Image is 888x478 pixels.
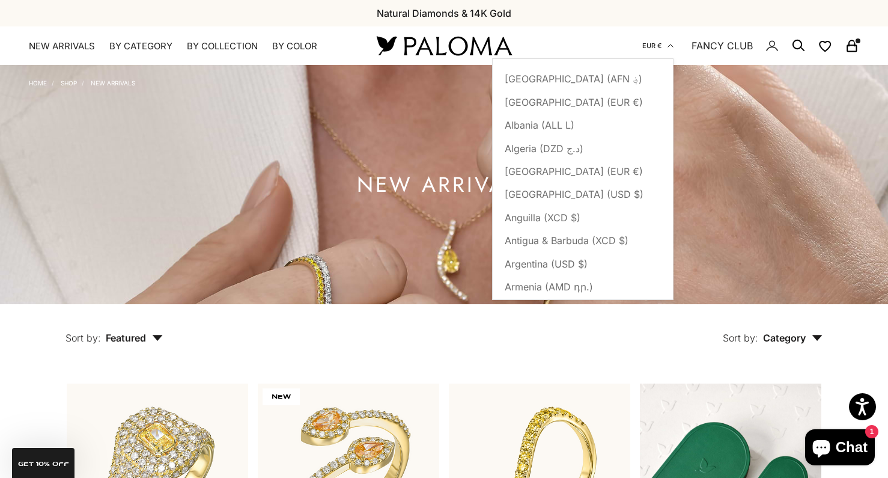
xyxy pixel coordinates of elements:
[187,40,258,52] summary: By Collection
[65,332,101,344] span: Sort by:
[505,233,628,248] span: Antigua & Barbuda (XCD $)
[692,38,753,54] a: FANCY CLUB
[357,177,531,192] h1: NEW ARRIVALS
[29,40,95,52] a: NEW ARRIVALS
[18,461,69,467] span: GET 10% Off
[29,40,348,52] nav: Primary navigation
[505,164,643,179] span: [GEOGRAPHIC_DATA] (EUR €)
[272,40,317,52] summary: By Color
[642,26,859,65] nav: Secondary navigation
[377,5,511,21] p: Natural Diamonds & 14K Gold
[695,304,850,355] button: Sort by: Category
[505,256,588,272] span: Argentina (USD $)
[723,332,758,344] span: Sort by:
[505,94,643,110] span: [GEOGRAPHIC_DATA] (EUR €)
[763,332,823,344] span: Category
[801,429,878,468] inbox-online-store-chat: Shopify online store chat
[505,210,580,225] span: Anguilla (XCD $)
[505,71,642,87] span: [GEOGRAPHIC_DATA] (AFN ؋)
[642,40,661,51] span: EUR €
[29,77,135,87] nav: Breadcrumb
[505,186,643,202] span: [GEOGRAPHIC_DATA] (USD $)
[263,388,300,405] span: NEW
[505,141,583,156] span: Algeria (DZD د.ج)
[106,332,163,344] span: Featured
[91,79,135,87] a: NEW ARRIVALS
[29,79,47,87] a: Home
[38,304,190,355] button: Sort by: Featured
[109,40,172,52] summary: By Category
[505,117,574,133] span: Albania (ALL L)
[61,79,77,87] a: Shop
[505,279,593,295] span: Armenia (AMD դր.)
[12,448,75,478] div: GET 10% Off
[642,40,674,51] button: EUR €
